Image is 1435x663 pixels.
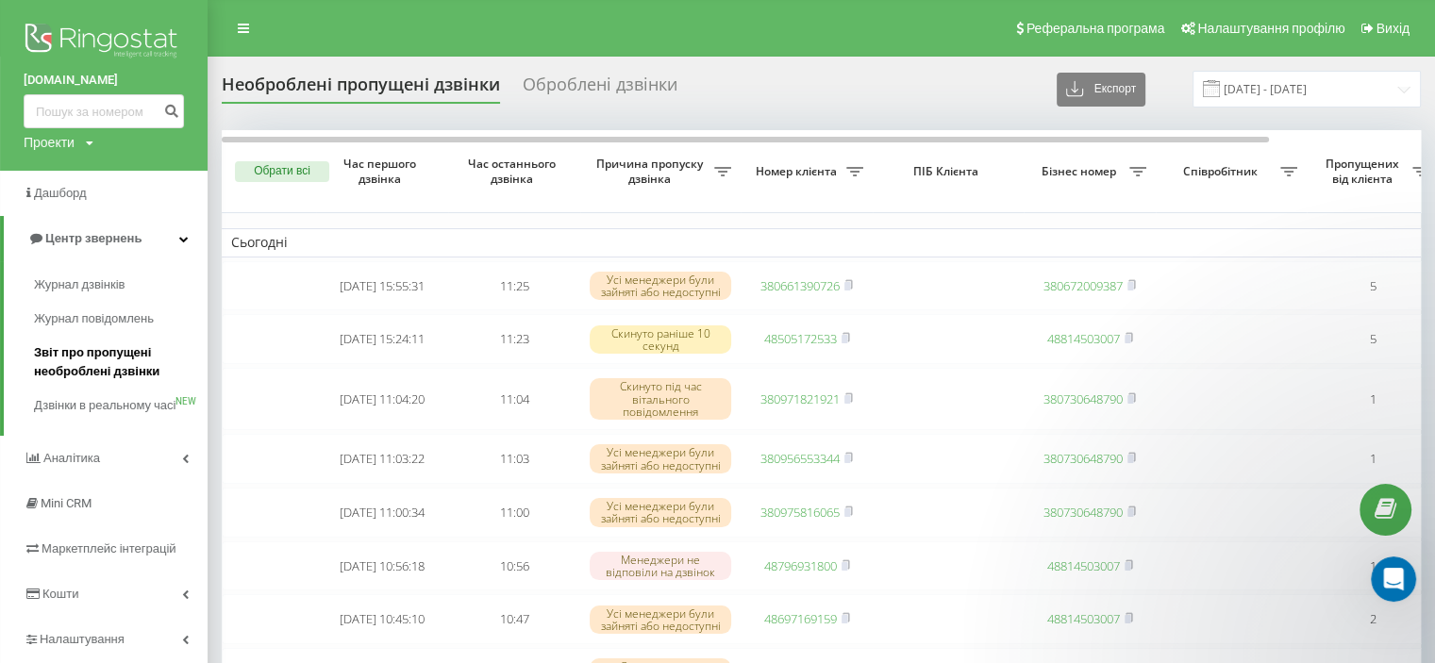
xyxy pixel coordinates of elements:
[24,71,184,90] a: [DOMAIN_NAME]
[1026,21,1165,36] span: Реферальна програма
[590,552,731,580] div: Менеджери не відповіли на дзвінок
[590,444,731,472] div: Усі менеджери були зайняті або недоступні
[34,309,154,328] span: Журнал повідомлень
[760,277,840,294] a: 380661390726
[316,488,448,538] td: [DATE] 11:00:34
[523,75,677,104] div: Оброблені дзвінки
[1371,556,1416,602] iframe: Intercom live chat
[42,541,176,555] span: Маркетплейс інтеграцій
[34,336,208,389] a: Звіт про пропущені необроблені дзвінки
[24,133,75,152] div: Проекти
[4,216,208,261] a: Центр звернень
[590,605,731,634] div: Усі менеджери були зайняті або недоступні
[316,314,448,364] td: [DATE] 15:24:11
[42,587,78,601] span: Кошти
[448,434,580,484] td: 11:03
[331,157,433,186] span: Час першого дзвінка
[1316,157,1412,186] span: Пропущених від клієнта
[41,496,92,510] span: Mini CRM
[34,343,198,381] span: Звіт про пропущені необроблені дзвінки
[590,272,731,300] div: Усі менеджери були зайняті або недоступні
[316,434,448,484] td: [DATE] 11:03:22
[760,504,840,521] a: 380975816065
[34,396,175,415] span: Дзвінки в реальному часі
[764,557,837,574] a: 48796931800
[1047,610,1120,627] a: 48814503007
[750,164,846,179] span: Номер клієнта
[764,330,837,347] a: 48505172533
[1197,21,1344,36] span: Налаштування профілю
[590,498,731,526] div: Усі менеджери були зайняті або недоступні
[45,231,142,245] span: Центр звернень
[34,268,208,302] a: Журнал дзвінків
[1057,73,1145,107] button: Експорт
[1377,21,1410,36] span: Вихід
[1043,504,1123,521] a: 380730648790
[316,541,448,591] td: [DATE] 10:56:18
[34,389,208,423] a: Дзвінки в реальному часіNEW
[1043,277,1123,294] a: 380672009387
[24,94,184,128] input: Пошук за номером
[222,75,500,104] div: Необроблені пропущені дзвінки
[316,368,448,430] td: [DATE] 11:04:20
[1165,164,1280,179] span: Співробітник
[34,302,208,336] a: Журнал повідомлень
[1043,450,1123,467] a: 380730648790
[448,261,580,311] td: 11:25
[448,368,580,430] td: 11:04
[1047,557,1120,574] a: 48814503007
[760,390,840,407] a: 380971821921
[764,610,837,627] a: 48697169159
[889,164,1008,179] span: ПІБ Клієнта
[1043,390,1123,407] a: 380730648790
[448,488,580,538] td: 11:00
[24,19,184,66] img: Ringostat logo
[448,594,580,644] td: 10:47
[43,451,100,465] span: Аналiтика
[1033,164,1129,179] span: Бізнес номер
[448,541,580,591] td: 10:56
[316,594,448,644] td: [DATE] 10:45:10
[235,161,329,182] button: Обрати всі
[34,186,87,200] span: Дашборд
[590,157,714,186] span: Причина пропуску дзвінка
[463,157,565,186] span: Час останнього дзвінка
[760,450,840,467] a: 380956553344
[590,325,731,354] div: Скинуто раніше 10 секунд
[448,314,580,364] td: 11:23
[34,275,125,294] span: Журнал дзвінків
[40,632,125,646] span: Налаштування
[1047,330,1120,347] a: 48814503007
[316,261,448,311] td: [DATE] 15:55:31
[590,378,731,420] div: Скинуто під час вітального повідомлення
